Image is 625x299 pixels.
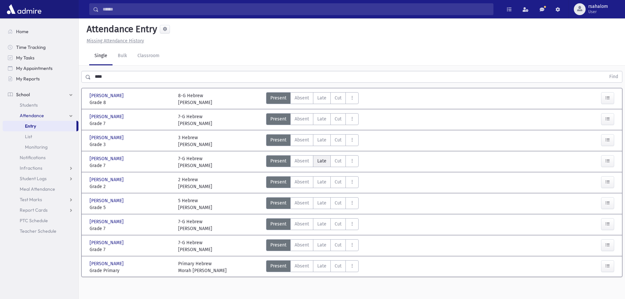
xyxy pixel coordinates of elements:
[3,53,78,63] a: My Tasks
[317,221,326,227] span: Late
[3,63,78,74] a: My Appointments
[3,173,78,184] a: Student Logs
[90,120,172,127] span: Grade 7
[90,225,172,232] span: Grade 7
[270,179,286,185] span: Present
[20,218,48,224] span: PTC Schedule
[20,176,47,182] span: Student Logs
[588,4,608,9] span: rsahalom
[335,95,342,101] span: Cut
[270,263,286,269] span: Present
[178,92,212,106] div: 8-G Hebrew [PERSON_NAME]
[90,204,172,211] span: Grade 5
[317,179,326,185] span: Late
[317,200,326,206] span: Late
[132,47,165,65] a: Classroom
[3,184,78,194] a: Meal Attendance
[295,116,309,122] span: Absent
[270,95,286,101] span: Present
[178,239,212,253] div: 7-G Hebrew [PERSON_NAME]
[90,162,172,169] span: Grade 7
[266,113,359,127] div: AttTypes
[3,89,78,100] a: School
[317,116,326,122] span: Late
[20,228,56,234] span: Teacher Schedule
[3,100,78,110] a: Students
[266,176,359,190] div: AttTypes
[266,134,359,148] div: AttTypes
[25,134,32,139] span: List
[335,179,342,185] span: Cut
[20,207,48,213] span: Report Cards
[99,3,493,15] input: Search
[90,239,125,246] span: [PERSON_NAME]
[178,260,227,274] div: Primary Hebrew Morah [PERSON_NAME]
[3,131,78,142] a: List
[266,92,359,106] div: AttTypes
[20,155,46,160] span: Notifications
[295,221,309,227] span: Absent
[335,200,342,206] span: Cut
[270,158,286,164] span: Present
[20,197,42,203] span: Test Marks
[588,9,608,14] span: User
[90,183,172,190] span: Grade 2
[3,110,78,121] a: Attendance
[84,38,144,44] a: Missing Attendance History
[3,26,78,37] a: Home
[16,65,52,71] span: My Appointments
[295,242,309,248] span: Absent
[25,123,36,129] span: Entry
[16,92,30,97] span: School
[266,260,359,274] div: AttTypes
[3,74,78,84] a: My Reports
[16,76,40,82] span: My Reports
[90,92,125,99] span: [PERSON_NAME]
[89,47,113,65] a: Single
[20,186,55,192] span: Meal Attendance
[90,260,125,267] span: [PERSON_NAME]
[90,176,125,183] span: [PERSON_NAME]
[270,242,286,248] span: Present
[178,113,212,127] div: 7-G Hebrew [PERSON_NAME]
[20,102,38,108] span: Students
[3,152,78,163] a: Notifications
[178,197,212,211] div: 5 Hebrew [PERSON_NAME]
[178,155,212,169] div: 7-G Hebrew [PERSON_NAME]
[178,134,212,148] div: 3 Hebrew [PERSON_NAME]
[178,218,212,232] div: 7-G Hebrew [PERSON_NAME]
[90,113,125,120] span: [PERSON_NAME]
[3,194,78,205] a: Test Marks
[295,200,309,206] span: Absent
[3,226,78,236] a: Teacher Schedule
[295,137,309,143] span: Absent
[295,263,309,269] span: Absent
[3,42,78,53] a: Time Tracking
[266,218,359,232] div: AttTypes
[178,176,212,190] div: 2 Hebrew [PERSON_NAME]
[317,158,326,164] span: Late
[90,134,125,141] span: [PERSON_NAME]
[87,38,144,44] u: Missing Attendance History
[335,221,342,227] span: Cut
[90,267,172,274] span: Grade Primary
[270,200,286,206] span: Present
[3,142,78,152] a: Monitoring
[266,197,359,211] div: AttTypes
[295,158,309,164] span: Absent
[317,95,326,101] span: Late
[317,242,326,248] span: Late
[90,155,125,162] span: [PERSON_NAME]
[90,141,172,148] span: Grade 3
[20,165,42,171] span: Infractions
[270,137,286,143] span: Present
[84,24,157,35] h5: Attendance Entry
[295,179,309,185] span: Absent
[335,242,342,248] span: Cut
[5,3,43,16] img: AdmirePro
[90,197,125,204] span: [PERSON_NAME]
[270,116,286,122] span: Present
[335,263,342,269] span: Cut
[266,239,359,253] div: AttTypes
[317,137,326,143] span: Late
